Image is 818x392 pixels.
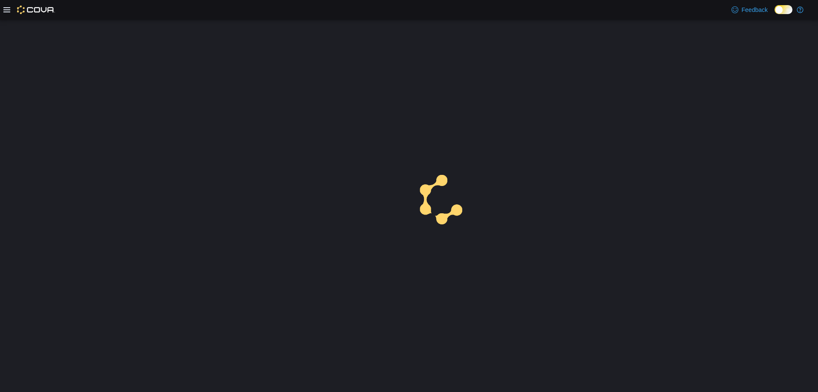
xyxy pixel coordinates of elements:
[742,6,768,14] span: Feedback
[775,5,792,14] input: Dark Mode
[728,1,771,18] a: Feedback
[17,6,55,14] img: Cova
[409,168,473,232] img: cova-loader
